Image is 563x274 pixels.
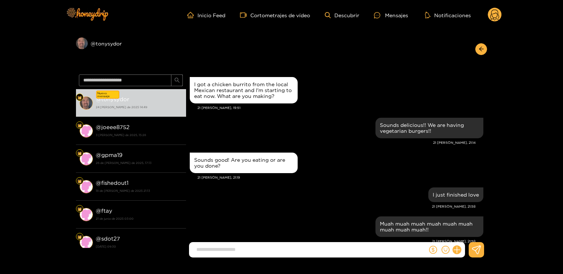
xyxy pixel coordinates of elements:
font: 21 [PERSON_NAME], 21:58 [432,205,476,208]
font: [DATE] 09:30 [96,245,116,248]
font: Cortometrajes de vídeo [250,12,310,18]
img: Nivel de ventilador [77,207,82,211]
font: 26 de [PERSON_NAME] de 2025, 17:13 [96,161,152,164]
div: I just finished love [433,192,479,198]
font: @tonysydor [96,96,129,102]
img: Nivel de ventilador [77,235,82,239]
font: Mensajes [385,12,408,18]
div: I got a chicken burrito from the local Mexican restaurant and I'm starting to eat now. What are y... [194,81,293,99]
font: Notificaciones [434,12,471,18]
img: conversación [80,124,93,138]
font: 21 [PERSON_NAME], 21:19 [197,176,240,179]
font: Nuevo mensaje [97,92,110,98]
font: 21 de junio de 2025 03:00 [96,217,134,220]
font: gpma19 [101,152,123,158]
font: Inicio Feed [197,12,225,18]
button: buscar [171,74,183,86]
button: dólar [428,244,439,255]
font: sdot27 [101,235,120,242]
font: 21 [PERSON_NAME], 21:14 [433,141,476,145]
div: Aug. 21, 9:19 pm [190,153,298,173]
font: fishedout1 [101,180,128,186]
a: Cortometrajes de vídeo [240,12,310,18]
font: @tonysydor [91,41,122,46]
font: @ [96,124,101,130]
img: conversación [80,208,93,221]
span: flecha izquierda [479,46,484,52]
button: flecha izquierda [475,43,487,55]
img: Nivel de ventilador [77,179,82,183]
img: Nivel de ventilador [77,151,82,156]
div: Aug. 21, 9:58 pm [375,216,483,237]
div: Aug. 21, 7:51 pm [190,77,298,103]
span: dólar [429,246,437,254]
div: Aug. 21, 9:14 pm [375,118,483,138]
img: conversación [80,96,93,110]
font: 21 [PERSON_NAME], 19:51 [197,106,240,110]
div: Muah muah muah muah muah muah muah muah muah!! [380,221,479,233]
img: Nivel de ventilador [77,123,82,128]
font: Descubrir [334,12,359,18]
a: Inicio Feed [187,12,225,18]
span: sonrisa [442,246,450,254]
img: conversación [80,152,93,165]
div: @tonysydor​ [76,37,186,61]
font: @ftay [96,208,112,214]
span: buscar [174,77,180,84]
font: @ [96,152,101,158]
a: Descubrir [325,12,359,18]
font: 21 [PERSON_NAME], 21:58 [432,240,476,243]
font: @ [96,235,101,242]
font: 18 de [PERSON_NAME] de 2025 21:13 [96,189,150,192]
span: cámara de vídeo [240,12,250,18]
button: Notificaciones [423,11,473,19]
img: conversación [80,180,93,193]
font: 3 [PERSON_NAME] de 2025, 15:28 [96,134,146,136]
span: hogar [187,12,197,18]
div: Sounds delicious!! We are having vegetarian burgers!! [380,122,479,134]
img: conversación [80,236,93,249]
div: Aug. 21, 9:58 pm [428,187,483,202]
img: Nivel de ventilador [77,95,82,100]
div: Sounds good! Are you eating or are you done? [194,157,293,169]
font: joeee8752 [101,124,130,130]
font: @ [96,180,101,186]
font: 24 [PERSON_NAME] de 2025 14:49 [96,106,147,109]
